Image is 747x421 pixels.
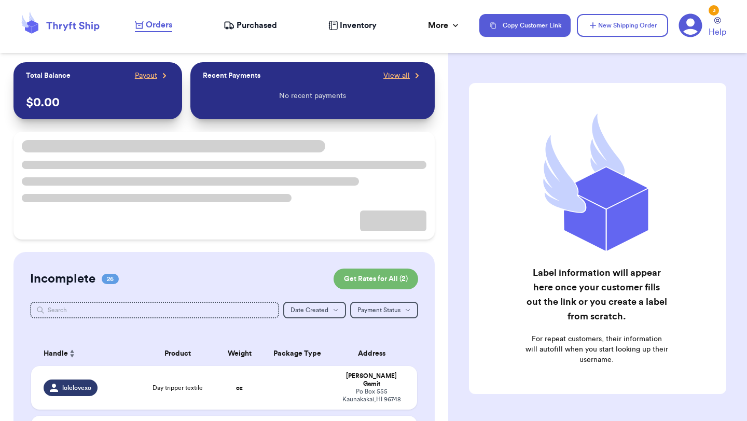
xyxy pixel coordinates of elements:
[30,271,95,287] h2: Incomplete
[236,385,243,391] strong: oz
[44,348,68,359] span: Handle
[709,17,726,38] a: Help
[102,274,119,284] span: 26
[357,307,400,313] span: Payment Status
[479,14,571,37] button: Copy Customer Link
[62,384,91,392] span: lolelovexo
[577,14,668,37] button: New Shipping Order
[203,71,260,81] p: Recent Payments
[328,19,377,32] a: Inventory
[135,71,170,81] a: Payout
[332,341,417,366] th: Address
[237,19,277,32] span: Purchased
[135,71,157,81] span: Payout
[338,372,405,388] div: [PERSON_NAME] Gamit
[216,341,262,366] th: Weight
[146,19,172,31] span: Orders
[135,19,172,32] a: Orders
[679,13,702,37] a: 3
[283,302,346,318] button: Date Created
[340,19,377,32] span: Inventory
[26,94,170,111] p: $ 0.00
[224,19,277,32] a: Purchased
[350,302,418,318] button: Payment Status
[30,302,279,318] input: Search
[68,347,76,360] button: Sort ascending
[262,341,332,366] th: Package Type
[334,269,418,289] button: Get Rates for All (2)
[525,334,668,365] p: For repeat customers, their information will autofill when you start looking up their username.
[26,71,71,81] p: Total Balance
[338,388,405,403] div: Po Box 555 Kaunakakai , HI 96748
[290,307,328,313] span: Date Created
[383,71,410,81] span: View all
[709,5,719,16] div: 3
[139,341,216,366] th: Product
[709,26,726,38] span: Help
[279,91,346,101] p: No recent payments
[153,384,203,392] span: Day tripper textile
[525,265,668,324] h2: Label information will appear here once your customer fills out the link or you create a label fr...
[383,71,422,81] a: View all
[428,19,461,32] div: More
